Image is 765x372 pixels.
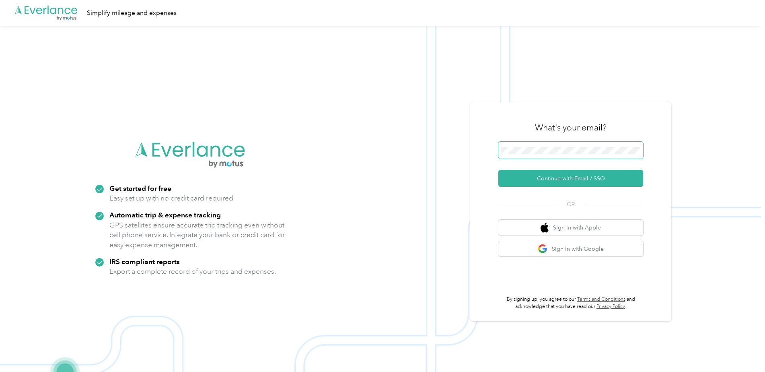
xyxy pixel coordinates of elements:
p: Easy set up with no credit card required [109,193,233,203]
strong: Get started for free [109,184,171,192]
a: Terms and Conditions [577,296,625,302]
p: GPS satellites ensure accurate trip tracking even without cell phone service. Integrate your bank... [109,220,285,250]
a: Privacy Policy [596,304,625,310]
button: google logoSign in with Google [498,241,643,257]
div: Simplify mileage and expenses [87,8,177,18]
p: Export a complete record of your trips and expenses. [109,267,276,277]
button: apple logoSign in with Apple [498,220,643,236]
strong: Automatic trip & expense tracking [109,211,221,219]
img: google logo [538,244,548,254]
h3: What's your email? [535,122,607,133]
strong: IRS compliant reports [109,257,180,266]
span: OR [557,200,585,209]
button: Continue with Email / SSO [498,170,643,187]
img: apple logo [541,223,549,233]
p: By signing up, you agree to our and acknowledge that you have read our . [498,296,643,310]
